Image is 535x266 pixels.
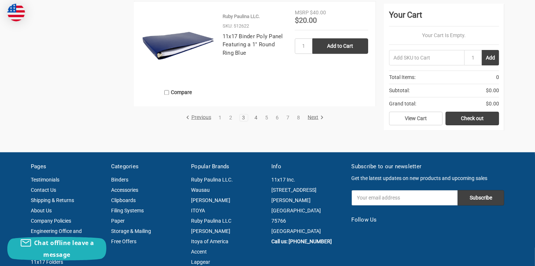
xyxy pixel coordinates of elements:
a: Previous [186,114,214,121]
input: Add to Cart [312,38,368,54]
a: 6 [273,115,281,120]
a: About Us [31,208,52,213]
a: 11x17 Binder Poly Panel Featuring a 1" Round Ring Blue [223,33,283,56]
label: Compare [142,86,215,98]
a: Wausau [191,187,210,193]
a: 8 [294,115,303,120]
input: Your email address [352,190,458,205]
div: MSRP [295,9,309,17]
p: Get the latest updates on new products and upcoming sales [352,175,504,182]
input: Add SKU to Cart [389,50,464,65]
p: SKU: 512622 [223,22,249,30]
button: Add [482,50,499,65]
a: Company Policies [31,218,71,224]
input: Compare [164,90,169,95]
a: Next [305,114,324,121]
input: Subscribe [458,190,504,205]
span: Subtotal: [389,87,410,94]
h5: Follow Us [352,216,504,224]
a: Ruby Paulina LLC. [191,177,233,183]
a: Filing Systems [111,208,144,213]
div: Your Cart [389,9,499,26]
a: Binders [111,177,128,183]
a: Clipboards [111,197,136,203]
a: Accent [191,249,207,255]
a: 4 [252,115,260,120]
h5: Info [271,162,344,171]
a: Engineering Office and Workspace Information Magazine [31,228,84,255]
a: 5 [263,115,271,120]
a: Paper [111,218,125,224]
a: Call us: [PHONE_NUMBER] [271,238,332,244]
a: 3 [240,115,248,120]
a: Lapgear [191,259,210,265]
h5: Subscribe to our newsletter [352,162,504,171]
a: Contact Us [31,187,56,193]
a: Testimonials [31,177,59,183]
a: 1 [216,115,224,120]
span: Chat offline leave a message [34,239,94,259]
img: duty and tax information for United States [7,4,25,21]
a: 7 [284,115,292,120]
span: Grand total: [389,100,416,108]
a: 11x17 Folders [31,259,63,265]
h5: Popular Brands [191,162,264,171]
a: Accessories [111,187,138,193]
a: View Cart [389,112,443,126]
span: $0.00 [486,87,499,94]
span: $0.00 [486,100,499,108]
a: [PERSON_NAME] [191,228,230,234]
span: $40.00 [310,10,326,15]
address: 11x17 Inc. [STREET_ADDRESS][PERSON_NAME] [GEOGRAPHIC_DATA] 75766 [GEOGRAPHIC_DATA] [271,175,344,236]
span: $20.00 [295,16,317,25]
a: Storage & Mailing [111,228,151,234]
a: Itoya of America [191,238,228,244]
span: Total Items: [389,73,415,81]
a: Check out [446,112,499,126]
a: Free Offers [111,238,136,244]
p: Your Cart Is Empty. [389,32,499,39]
span: 0 [496,73,499,81]
a: 2 [227,115,235,120]
h5: Pages [31,162,103,171]
img: 11x17 Binder Poly Panel Featuring a 1" Round Ring Blue [142,9,215,82]
a: [PERSON_NAME] [191,197,230,203]
a: Ruby Paulina LLC [191,218,231,224]
a: ITOYA [191,208,205,213]
a: Shipping & Returns [31,197,74,203]
p: Ruby Paulina LLC. [223,13,260,20]
h5: Categories [111,162,184,171]
button: Chat offline leave a message [7,237,106,260]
